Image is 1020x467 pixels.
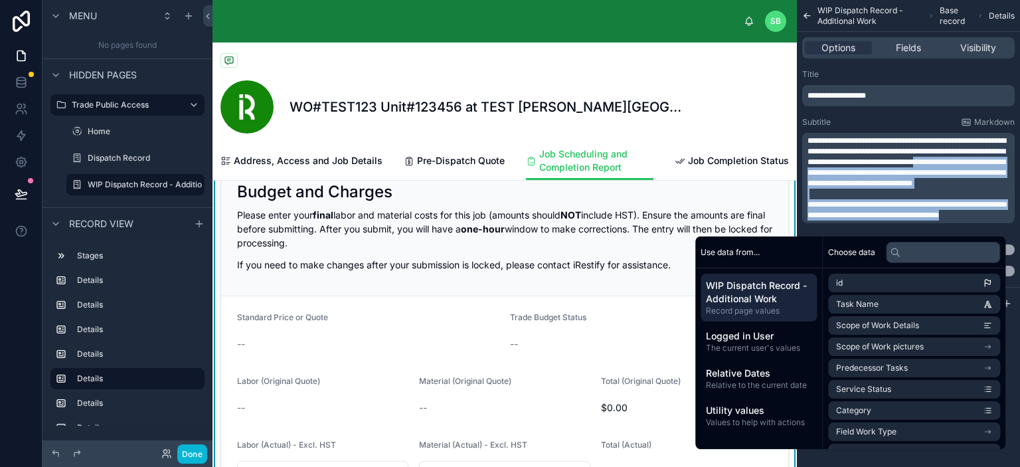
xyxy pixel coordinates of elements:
button: Done [177,444,207,464]
span: -- [510,337,518,351]
a: Markdown [961,117,1015,128]
label: Title [802,69,819,80]
span: Material (Original Quote) [419,376,511,386]
strong: one-hour [461,223,505,234]
p: If you need to make changes after your submission is locked, please contact iRestify for assistance. [237,258,772,272]
strong: final [313,209,333,221]
label: Details [77,300,199,310]
label: Details [77,275,199,286]
a: Pre-Dispatch Quote [404,149,505,175]
span: Details [989,11,1015,21]
label: Details [77,373,194,384]
div: scrollable content [234,19,744,24]
span: Logged in User [706,329,811,343]
div: scrollable content [802,85,1015,106]
label: WIP Dispatch Record - Additional Work [88,179,235,190]
a: Dispatch Record [66,147,205,169]
h2: Budget and Charges [237,181,392,203]
span: Record page values [706,306,811,316]
a: WIP Dispatch Record - Additional Work [66,174,205,195]
span: Labor (Actual) - Excl. HST [237,440,336,450]
span: -- [419,401,427,415]
span: -- [237,401,245,415]
span: Visibility [960,41,996,54]
span: WIP Dispatch Record - Additional Work [706,279,811,306]
div: scrollable content [802,133,1015,223]
span: Utility values [706,404,811,417]
span: $0.00 [601,401,772,415]
a: Job Completion Status [675,149,789,175]
span: Material (Actual) - Excl. HST [419,440,527,450]
label: Details [77,324,199,335]
p: Please enter your labor and material costs for this job (amounts should include HST). Ensure the ... [237,208,772,250]
label: Subtitle [802,117,831,128]
span: Choose data [828,247,875,258]
span: Options [821,41,855,54]
a: Trade Public Access [50,94,205,116]
span: Values to help with actions [706,417,811,428]
span: Record view [69,217,133,231]
label: Dispatch Record [88,153,202,163]
div: scrollable content [42,239,212,426]
span: Use data from... [701,247,760,258]
img: App logo [223,21,224,22]
span: Standard Price or Quote [237,312,328,322]
div: No pages found [42,32,212,58]
span: Fields [896,41,921,54]
span: Hidden pages [69,68,137,82]
span: -- [237,337,245,351]
span: Job Scheduling and Completion Report [539,147,653,174]
span: WIP Dispatch Record - Additional Work [817,5,923,27]
a: Address, Access and Job Details [220,149,382,175]
h1: WO#TEST123 Unit#123456 at TEST [PERSON_NAME][GEOGRAPHIC_DATA] COPY (Repair a follow up leak) [290,98,689,116]
span: Relative to the current date [706,380,811,391]
span: Labor (Original Quote) [237,376,320,386]
span: Trade Budget Status [510,312,586,322]
span: Total (Actual) [601,440,651,450]
span: SB [770,16,781,27]
a: Home [66,121,205,142]
label: Trade Public Access [72,100,178,110]
a: Job Scheduling and Completion Report [526,142,653,181]
label: Details [77,349,199,359]
span: Job Completion Status [688,154,789,167]
label: Details [77,398,199,409]
label: Stages [77,250,199,261]
label: Details [77,422,199,433]
span: Relative Dates [706,367,811,380]
strong: NOT [560,209,581,221]
div: scrollable content [695,268,822,438]
span: Pre-Dispatch Quote [417,154,505,167]
span: The current user's values [706,343,811,353]
span: Markdown [974,117,1015,128]
span: Menu [69,9,97,23]
span: Total (Original Quote) [601,376,681,386]
label: Home [88,126,202,137]
span: Address, Access and Job Details [234,154,382,167]
span: Base record [940,5,973,27]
